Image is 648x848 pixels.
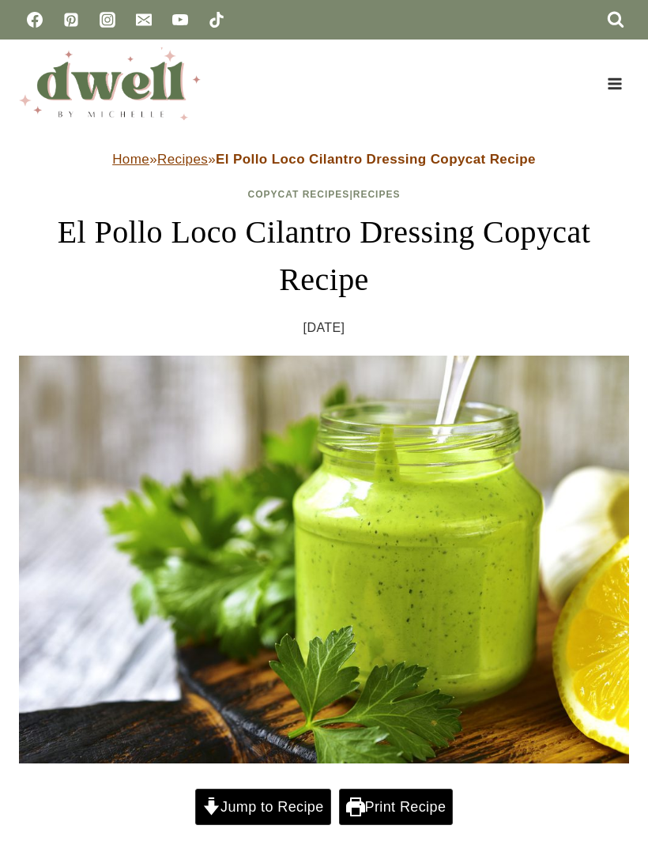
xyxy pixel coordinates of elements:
a: Jump to Recipe [195,789,331,825]
a: Recipes [353,189,401,200]
a: Copycat Recipes [248,189,350,200]
a: Home [112,152,149,167]
button: View Search Form [602,6,629,33]
span: | [248,189,401,200]
img: DWELL by michelle [19,47,201,120]
time: [DATE] [303,316,345,340]
a: Instagram [92,4,123,36]
strong: El Pollo Loco Cilantro Dressing Copycat Recipe [216,152,536,167]
h1: El Pollo Loco Cilantro Dressing Copycat Recipe [19,209,629,303]
a: YouTube [164,4,196,36]
button: Open menu [600,71,629,96]
a: Facebook [19,4,51,36]
a: Recipes [157,152,208,167]
a: Print Recipe [339,789,453,825]
a: Pinterest [55,4,87,36]
span: » » [112,152,536,167]
a: Email [128,4,160,36]
a: TikTok [201,4,232,36]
